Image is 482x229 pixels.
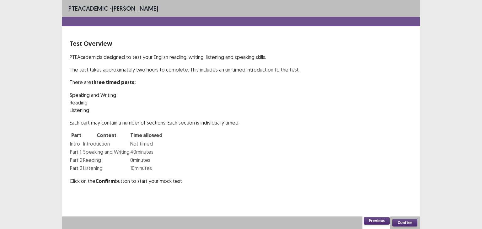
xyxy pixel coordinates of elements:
th: Time allowed [130,131,163,140]
strong: Confirm [95,178,115,184]
td: Not timed [130,140,163,148]
td: Reading [83,156,130,164]
p: Click on the button to start your mock test [70,177,412,185]
td: Part 3 [70,164,83,172]
th: Part [70,131,83,140]
p: Test Overview [70,39,412,48]
td: 40 minutes [130,148,163,156]
th: Content [83,131,130,140]
td: Intro [70,140,83,148]
p: - [PERSON_NAME] [68,4,158,13]
p: There are [70,78,412,86]
td: Listening [83,164,130,172]
p: The test takes approximately two hours to complete. This includes an un-timed introduction to the... [70,66,412,73]
td: Part 2 [70,156,83,164]
p: Each part may contain a number of sections. Each section is individually timed. [70,119,412,126]
td: Speaking and Writing [83,148,130,156]
td: Introduction [83,140,130,148]
p: Listening [70,106,412,114]
button: Previous [364,217,390,225]
strong: three timed parts: [91,79,136,86]
button: Confirm [392,219,417,226]
p: PTE Academic is designed to test your English reading, writing, listening and speaking skills. [70,53,412,61]
td: 0 minutes [130,156,163,164]
td: Part 1 [70,148,83,156]
p: Reading [70,99,412,106]
span: PTE academic [68,4,108,12]
p: Speaking and Writing [70,91,412,99]
td: 10 minutes [130,164,163,172]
